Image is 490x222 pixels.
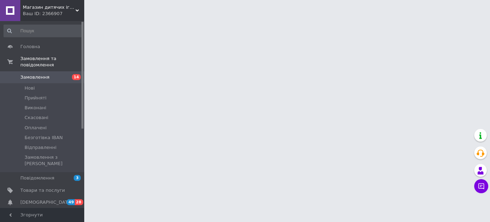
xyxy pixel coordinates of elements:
[75,199,83,205] span: 28
[20,199,72,205] span: [DEMOGRAPHIC_DATA]
[20,74,49,80] span: Замовлення
[4,25,83,37] input: Пошук
[25,154,82,167] span: Замовлення з [PERSON_NAME]
[20,187,65,194] span: Товари та послуги
[25,125,47,131] span: Оплачені
[25,85,35,91] span: Нові
[23,11,84,17] div: Ваш ID: 2366907
[23,4,75,11] span: Магазин дитячих іграшок Anna-Toys
[74,175,81,181] span: 3
[20,44,40,50] span: Головна
[25,105,46,111] span: Виконані
[25,135,63,141] span: Безготівка IBAN
[20,55,84,68] span: Замовлення та повідомлення
[25,95,46,101] span: Прийняті
[25,115,48,121] span: Скасовані
[474,179,488,193] button: Чат з покупцем
[67,199,75,205] span: 49
[72,74,81,80] span: 14
[20,175,54,181] span: Повідомлення
[25,144,57,151] span: Відправленні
